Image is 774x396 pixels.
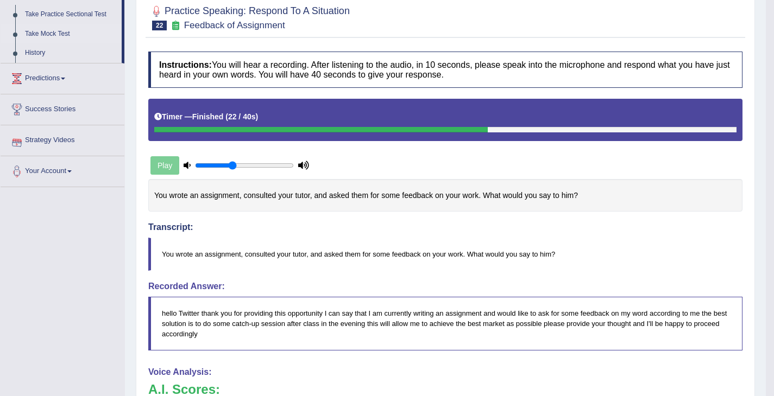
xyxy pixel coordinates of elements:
[20,43,122,63] a: History
[148,52,742,88] h4: You will hear a recording. After listening to the audio, in 10 seconds, please speak into the mic...
[1,125,124,152] a: Strategy Videos
[148,179,742,212] div: You wrote an assignment, consulted your tutor, and asked them for some feedback on your work. Wha...
[192,112,224,121] b: Finished
[228,112,256,121] b: 22 / 40s
[20,5,122,24] a: Take Practice Sectional Test
[148,238,742,271] blockquote: You wrote an assignment, consulted your tutor, and asked them for some feedback on your work. Wha...
[154,113,258,121] h5: Timer —
[152,21,167,30] span: 22
[256,112,259,121] b: )
[225,112,228,121] b: (
[1,156,124,183] a: Your Account
[148,297,742,350] blockquote: hello Twitter thank you for providing this opportunity I can say that I am currently writing an a...
[169,21,181,31] small: Exam occurring question
[148,3,350,30] h2: Practice Speaking: Respond To A Situation
[20,24,122,44] a: Take Mock Test
[159,60,212,69] b: Instructions:
[148,282,742,291] h4: Recorded Answer:
[184,20,285,30] small: Feedback of Assignment
[1,94,124,122] a: Success Stories
[148,367,742,377] h4: Voice Analysis:
[1,63,124,91] a: Predictions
